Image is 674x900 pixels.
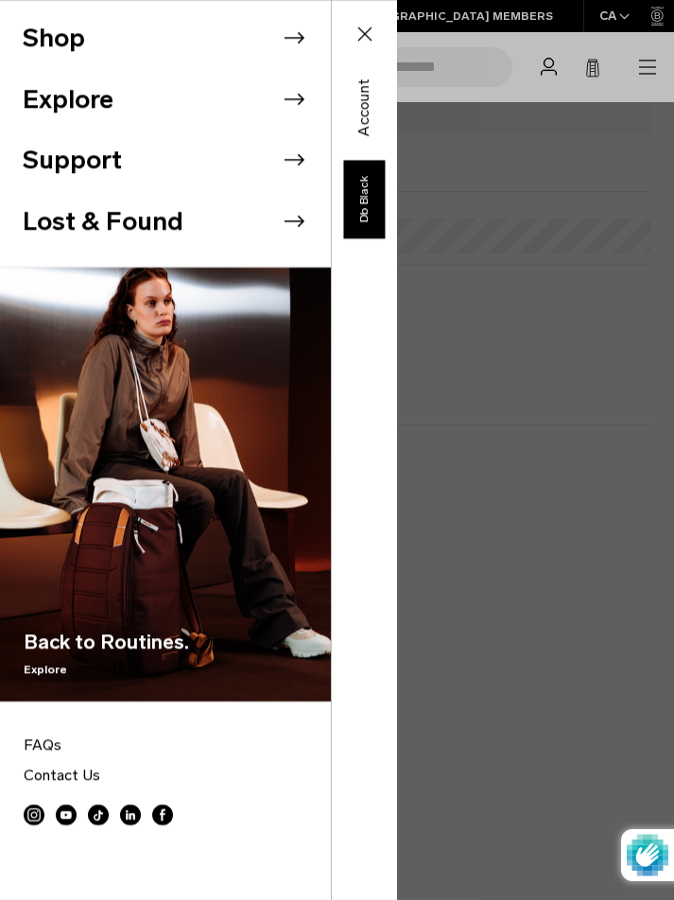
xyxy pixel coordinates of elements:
span: Account [354,78,376,136]
span: Explore [24,661,189,678]
a: FAQs [24,730,307,760]
span: Back to Routines. [24,627,189,657]
button: Shop [23,19,85,58]
img: Protected by hCaptcha [627,829,668,881]
button: Explore [23,80,113,119]
a: Account [345,95,385,118]
a: Contact Us [24,760,307,790]
button: Lost & Found [23,202,183,241]
a: Db Black [343,160,385,238]
button: Support [23,141,122,180]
